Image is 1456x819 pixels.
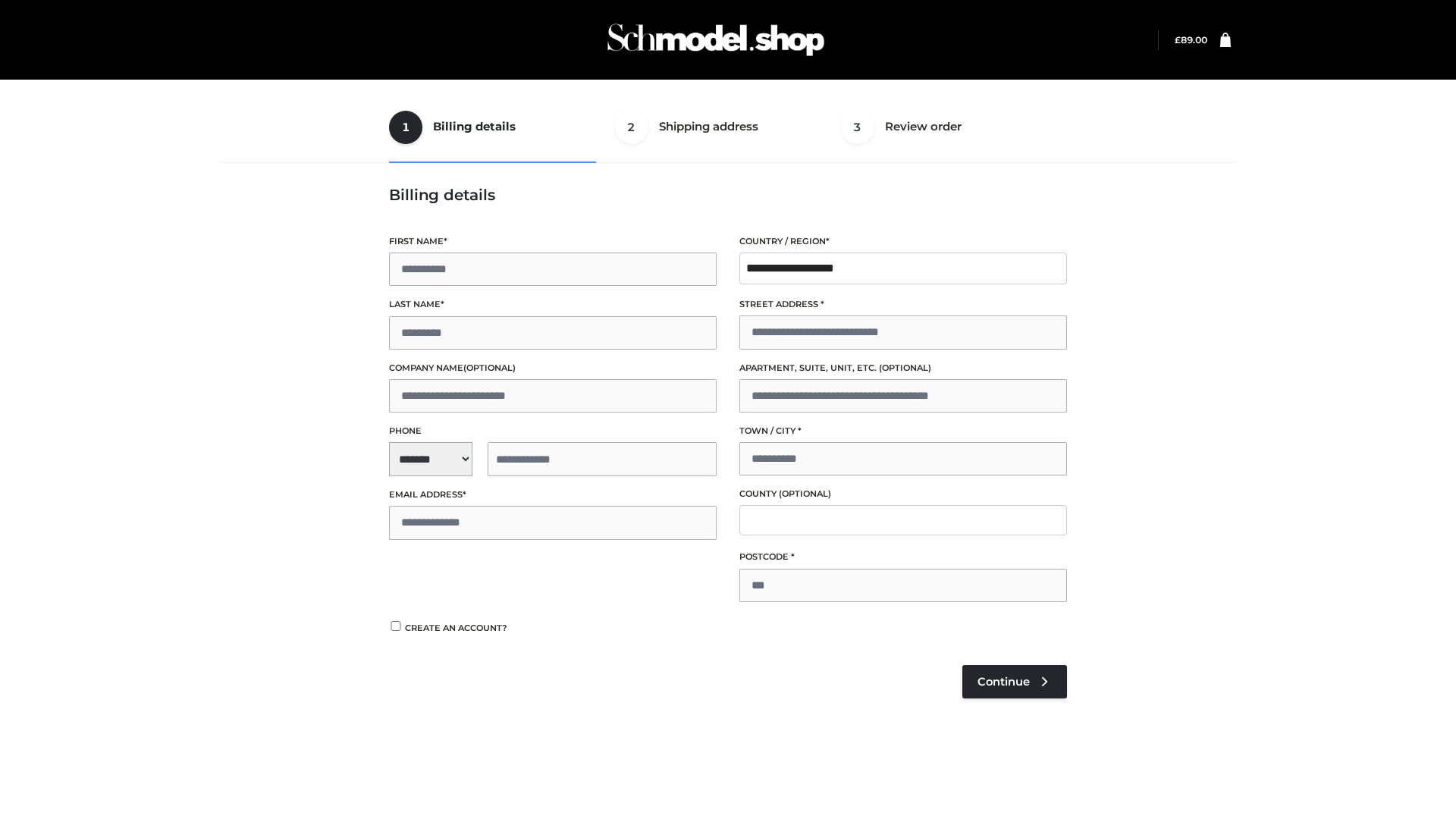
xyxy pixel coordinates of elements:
[739,234,1067,249] label: Country / Region
[739,424,1067,438] label: Town / City
[405,623,507,633] span: Create an account?
[739,487,1067,501] label: County
[1175,34,1181,45] span: £
[739,361,1067,375] label: Apartment, suite, unit, etc.
[977,675,1030,689] span: Continue
[879,362,931,373] span: (optional)
[389,424,717,438] label: Phone
[389,361,717,375] label: Company name
[389,234,717,249] label: First name
[779,488,831,499] span: (optional)
[389,297,717,312] label: Last name
[389,488,717,502] label: Email address
[389,186,1067,204] h3: Billing details
[1175,34,1207,45] a: £89.00
[389,621,403,631] input: Create an account?
[602,10,830,70] img: Schmodel Admin 964
[1175,34,1207,45] bdi: 89.00
[739,550,1067,564] label: Postcode
[739,297,1067,312] label: Street address
[463,362,516,373] span: (optional)
[962,665,1067,698] a: Continue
